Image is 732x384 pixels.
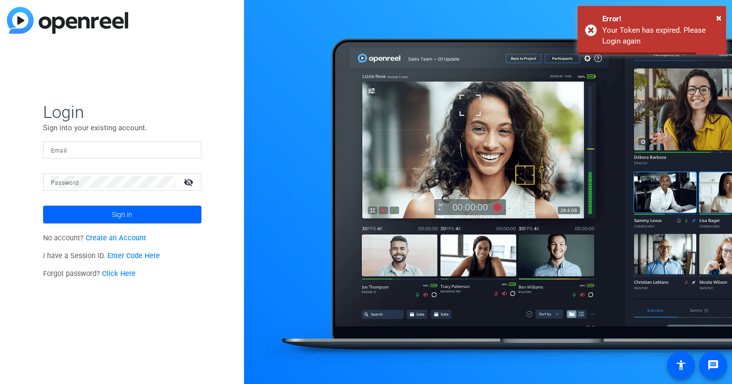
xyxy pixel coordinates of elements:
mat-icon: message [707,359,719,371]
span: Login [43,102,201,122]
mat-label: Password [51,179,79,186]
span: No account? [43,234,146,242]
mat-icon: visibility_off [178,175,201,189]
div: Error! [602,13,719,25]
a: Create an Account [86,234,146,242]
input: Enter Email Address [51,144,194,156]
mat-icon: accessibility [675,359,687,371]
img: blue-gradient.svg [7,7,128,34]
a: Click Here [102,270,136,278]
a: Enter Code Here [107,252,160,260]
div: Your Token has expired. Please Login again [602,25,719,47]
button: Close [716,10,722,25]
mat-label: Email [51,147,67,154]
button: Sign in [43,206,201,223]
p: Sign into your existing account. [43,122,201,133]
span: Sign in [112,202,132,227]
span: Forgot password? [43,270,136,278]
span: × [716,12,722,24]
span: I have a Session ID. [43,252,160,260]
